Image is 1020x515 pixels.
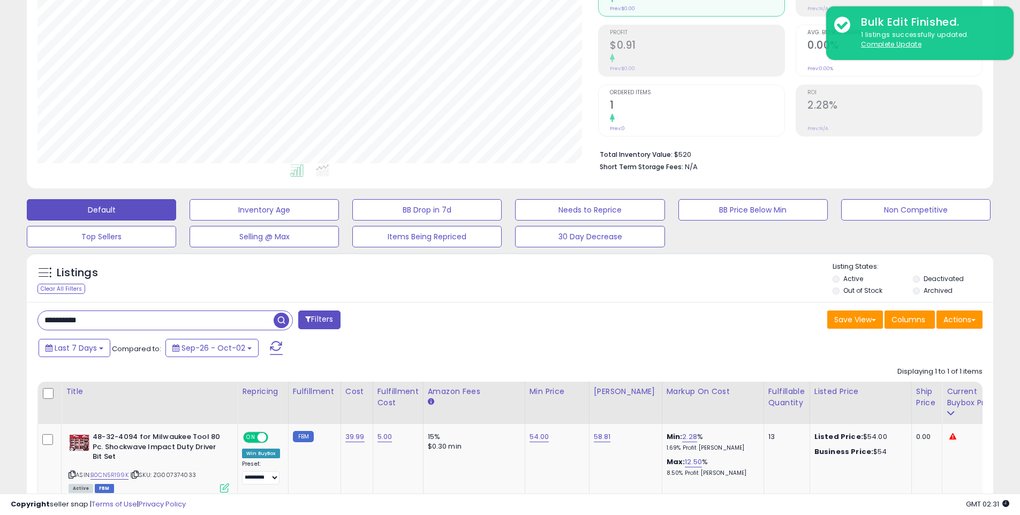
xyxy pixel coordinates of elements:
[190,199,339,221] button: Inventory Age
[428,397,434,407] small: Amazon Fees.
[93,432,223,465] b: 48-32-4094 for Milwaukee Tool 80 Pc. Shockwave Impact Duty Driver Bit Set
[530,386,585,397] div: Min Price
[768,386,805,408] div: Fulfillable Quantity
[11,499,186,510] div: seller snap | |
[600,147,974,160] li: $520
[807,65,833,72] small: Prev: 0.00%
[667,444,755,452] p: 1.69% Profit [PERSON_NAME]
[66,386,233,397] div: Title
[843,274,863,283] label: Active
[667,457,685,467] b: Max:
[685,162,698,172] span: N/A
[667,386,759,397] div: Markup on Cost
[345,386,368,397] div: Cost
[242,460,280,484] div: Preset:
[190,226,339,247] button: Selling @ Max
[267,433,284,442] span: OFF
[814,432,903,442] div: $54.00
[861,40,921,49] u: Complete Update
[345,431,365,442] a: 39.99
[667,469,755,477] p: 8.50% Profit [PERSON_NAME]
[610,30,784,36] span: Profit
[885,310,935,329] button: Columns
[916,386,938,408] div: Ship Price
[530,431,549,442] a: 54.00
[244,433,258,442] span: ON
[594,431,611,442] a: 58.81
[352,199,502,221] button: BB Drop in 7d
[242,386,284,397] div: Repricing
[814,446,873,457] b: Business Price:
[807,90,982,96] span: ROI
[610,65,635,72] small: Prev: $0.00
[428,442,517,451] div: $0.30 min
[377,431,392,442] a: 5.00
[139,499,186,509] a: Privacy Policy
[827,310,883,329] button: Save View
[182,343,245,353] span: Sep-26 - Oct-02
[57,266,98,281] h5: Listings
[165,339,259,357] button: Sep-26 - Oct-02
[428,386,520,397] div: Amazon Fees
[69,432,229,491] div: ASIN:
[515,199,664,221] button: Needs to Reprice
[936,310,983,329] button: Actions
[662,382,764,424] th: The percentage added to the cost of goods (COGS) that forms the calculator for Min & Max prices.
[807,39,982,54] h2: 0.00%
[807,30,982,36] span: Avg. Buybox Share
[947,386,1002,408] div: Current Buybox Price
[891,314,925,325] span: Columns
[682,431,697,442] a: 2.28
[130,471,196,479] span: | SKU: ZG007374033
[428,432,517,442] div: 15%
[352,226,502,247] button: Items Being Repriced
[69,484,93,493] span: All listings currently available for purchase on Amazon
[897,367,983,377] div: Displaying 1 to 1 of 1 items
[27,226,176,247] button: Top Sellers
[667,457,755,477] div: %
[678,199,828,221] button: BB Price Below Min
[768,432,802,442] div: 13
[843,286,882,295] label: Out of Stock
[833,262,993,272] p: Listing States:
[293,431,314,442] small: FBM
[594,386,658,397] div: [PERSON_NAME]
[807,5,828,12] small: Prev: N/A
[814,386,907,397] div: Listed Price
[242,449,280,458] div: Win BuyBox
[814,431,863,442] b: Listed Price:
[667,432,755,452] div: %
[610,39,784,54] h2: $0.91
[807,99,982,113] h2: 2.28%
[112,344,161,354] span: Compared to:
[610,99,784,113] h2: 1
[90,471,129,480] a: B0CN5R199K
[27,199,176,221] button: Default
[841,199,991,221] button: Non Competitive
[853,30,1006,50] div: 1 listings successfully updated.
[667,431,683,442] b: Min:
[814,447,903,457] div: $54
[916,432,934,442] div: 0.00
[69,432,90,453] img: 51PezBO7FfL._SL40_.jpg
[685,457,702,467] a: 12.50
[92,499,137,509] a: Terms of Use
[377,386,419,408] div: Fulfillment Cost
[853,14,1006,30] div: Bulk Edit Finished.
[55,343,97,353] span: Last 7 Days
[298,310,340,329] button: Filters
[600,162,683,171] b: Short Term Storage Fees:
[600,150,673,159] b: Total Inventory Value:
[807,125,828,132] small: Prev: N/A
[610,125,625,132] small: Prev: 0
[515,226,664,247] button: 30 Day Decrease
[610,5,635,12] small: Prev: $0.00
[924,274,964,283] label: Deactivated
[11,499,50,509] strong: Copyright
[95,484,114,493] span: FBM
[293,386,336,397] div: Fulfillment
[37,284,85,294] div: Clear All Filters
[966,499,1009,509] span: 2025-10-10 02:31 GMT
[924,286,953,295] label: Archived
[39,339,110,357] button: Last 7 Days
